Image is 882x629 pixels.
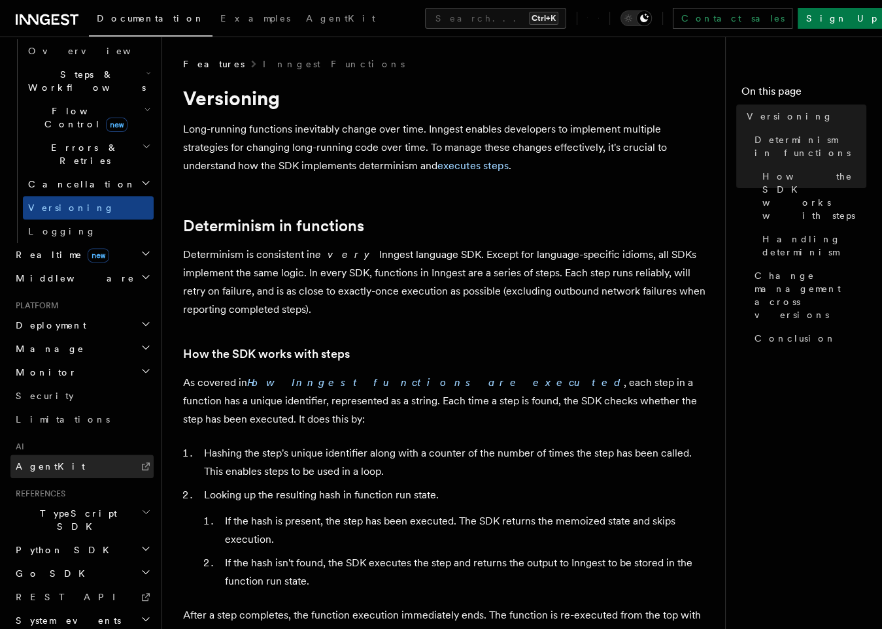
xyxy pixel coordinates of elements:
a: Determinism in functions [749,128,866,165]
span: Documentation [97,13,205,24]
a: AgentKit [298,4,383,35]
a: Security [10,384,154,408]
a: Contact sales [673,8,792,29]
a: Handling determinism [757,227,866,264]
span: Security [16,391,74,401]
em: every [315,248,379,261]
li: If the hash is present, the step has been executed. The SDK returns the memoized state and skips ... [221,512,706,549]
span: Go SDK [10,567,93,580]
a: Examples [212,4,298,35]
span: Flow Control [23,105,144,131]
span: new [88,248,109,263]
span: How the SDK works with steps [762,170,866,222]
a: How the SDK works with steps [183,345,350,363]
li: If the hash isn't found, the SDK executes the step and returns the output to Inngest to be stored... [221,554,706,590]
span: Errors & Retries [23,141,142,167]
a: Versioning [23,196,154,219]
span: Deployment [10,319,86,332]
li: Looking up the resulting hash in function run state. [200,486,706,590]
button: Deployment [10,314,154,337]
span: System events [10,614,121,627]
button: Cancellation [23,172,154,196]
span: Limitations [16,414,110,425]
span: Logging [28,226,96,236]
div: Inngest Functions [10,39,154,243]
p: Long-running functions inevitably change over time. Inngest enables developers to implement multi... [183,120,706,175]
span: References [10,489,65,499]
span: Versioning [747,110,833,123]
button: Realtimenew [10,243,154,266]
span: Steps & Workflows [23,68,146,94]
span: Features [183,57,245,71]
a: Overview [23,39,154,63]
a: Logging [23,219,154,243]
span: Conclusion [755,332,836,345]
button: Middleware [10,266,154,290]
span: AI [10,442,24,452]
li: Hashing the step's unique identifier along with a counter of the number of times the step has bee... [200,444,706,481]
a: REST API [10,585,154,609]
kbd: Ctrl+K [529,12,558,25]
button: Manage [10,337,154,361]
span: Python SDK [10,543,117,556]
span: Cancellation [23,178,136,191]
span: REST API [16,592,127,602]
span: Monitor [10,366,77,379]
h1: Versioning [183,86,706,110]
span: Determinism in functions [755,133,866,159]
button: Python SDK [10,538,154,562]
a: Limitations [10,408,154,431]
span: Platform [10,300,59,311]
span: AgentKit [16,461,85,472]
span: Change management across versions [755,269,866,321]
span: Manage [10,342,84,355]
a: AgentKit [10,455,154,478]
p: Determinism is consistent in Inngest language SDK. Except for language-specific idioms, all SDKs ... [183,246,706,319]
span: Handling determinism [762,233,866,259]
a: Documentation [89,4,212,37]
button: Go SDK [10,562,154,585]
span: Examples [220,13,290,24]
a: executes steps [437,159,509,172]
button: TypeScript SDK [10,502,154,538]
span: Middleware [10,272,135,285]
p: As covered in , each step in a function has a unique identifier, represented as a string. Each ti... [183,374,706,428]
span: Realtime [10,248,109,261]
h4: On this page [741,84,866,105]
a: How the SDK works with steps [757,165,866,227]
span: Versioning [28,202,114,213]
button: Search...Ctrl+K [425,8,566,29]
button: Steps & Workflows [23,63,154,99]
a: Inngest Functions [263,57,405,71]
button: Flow Controlnew [23,99,154,136]
button: Errors & Retries [23,136,154,172]
button: Monitor [10,361,154,384]
a: Versioning [741,105,866,128]
button: Toggle dark mode [620,10,652,26]
span: AgentKit [306,13,375,24]
a: How Inngest functions are executed [247,376,624,389]
span: Overview [28,46,163,56]
span: new [106,118,127,132]
a: Determinism in functions [183,217,364,235]
span: TypeScript SDK [10,507,141,533]
a: Conclusion [749,327,866,350]
a: Change management across versions [749,264,866,327]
